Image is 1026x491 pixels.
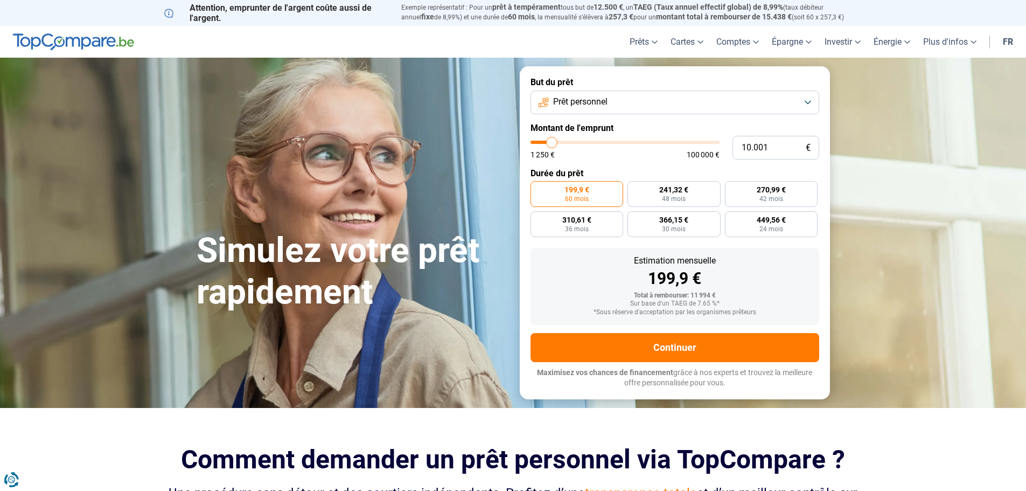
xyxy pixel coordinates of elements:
[818,26,867,58] a: Investir
[609,12,633,21] span: 257,3 €
[539,257,811,265] div: Estimation mensuelle
[531,368,819,389] p: grâce à nos experts et trouvez la meilleure offre personnalisée pour vous.
[164,445,862,474] h2: Comment demander un prêt personnel via TopCompare ?
[565,226,589,232] span: 36 mois
[623,26,664,58] a: Prêts
[565,196,589,202] span: 60 mois
[765,26,818,58] a: Épargne
[531,333,819,362] button: Continuer
[659,216,688,224] span: 366,15 €
[401,3,862,22] p: Exemple représentatif : Pour un tous but de , un (taux débiteur annuel de 8,99%) et une durée de ...
[537,368,673,377] span: Maximisez vos chances de financement
[492,3,561,11] span: prêt à tempérament
[710,26,765,58] a: Comptes
[759,196,783,202] span: 42 mois
[539,309,811,316] div: *Sous réserve d'acceptation par les organismes prêteurs
[197,230,507,313] h1: Simulez votre prêt rapidement
[757,216,786,224] span: 449,56 €
[633,3,783,11] span: TAEG (Taux annuel effectif global) de 8,99%
[659,186,688,193] span: 241,32 €
[806,143,811,153] span: €
[656,12,792,21] span: montant total à rembourser de 15.438 €
[531,91,819,114] button: Prêt personnel
[13,33,134,51] img: TopCompare
[687,151,720,158] span: 100 000 €
[664,26,710,58] a: Cartes
[539,300,811,308] div: Sur base d'un TAEG de 7.65 %*
[508,12,535,21] span: 60 mois
[164,3,388,23] p: Attention, emprunter de l'argent coûte aussi de l'argent.
[662,226,686,232] span: 30 mois
[562,216,591,224] span: 310,61 €
[759,226,783,232] span: 24 mois
[531,168,819,178] label: Durée du prêt
[757,186,786,193] span: 270,99 €
[531,123,819,133] label: Montant de l'emprunt
[553,96,608,108] span: Prêt personnel
[531,77,819,87] label: But du prêt
[564,186,589,193] span: 199,9 €
[867,26,917,58] a: Énergie
[531,151,555,158] span: 1 250 €
[421,12,434,21] span: fixe
[917,26,983,58] a: Plus d'infos
[594,3,623,11] span: 12.500 €
[996,26,1020,58] a: fr
[539,292,811,300] div: Total à rembourser: 11 994 €
[662,196,686,202] span: 48 mois
[539,271,811,287] div: 199,9 €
